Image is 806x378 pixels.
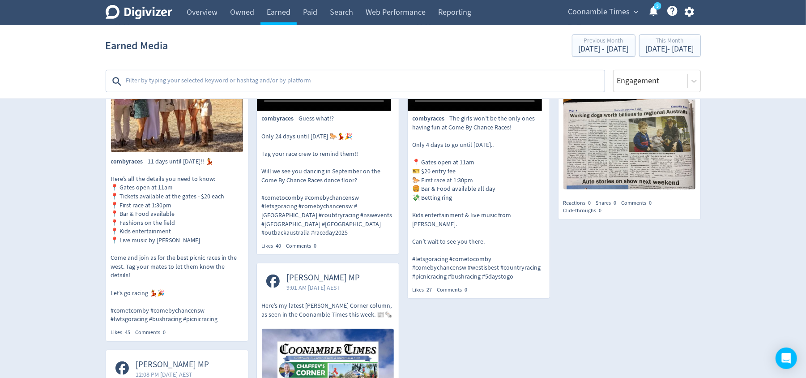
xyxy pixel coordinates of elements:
img: 11 days until race day!! 💃 Here’s all the details you need to know: 📍 Gates open at 11am 📍 Ticket... [111,49,243,152]
p: 11 days until [DATE]!! 💃 Here’s all the details you need to know: 📍 Gates open at 11am 📍 Tickets ... [111,157,243,324]
div: Previous Month [579,38,629,45]
span: combyraces [262,114,299,123]
span: 27 [427,286,432,293]
a: combyraces7:06 PM [DATE] AEST11 days until race day!! 💃 Here’s all the details you need to know: ... [106,6,248,336]
span: 0 [599,207,602,214]
span: 0 [465,286,468,293]
h1: Earned Media [106,31,168,60]
p: Guess what!? Only 24 days until [DATE] 🐎💃🎉 Tag your race crew to remind them!! Will we see you da... [262,114,394,237]
span: 0 [649,199,652,206]
span: Coonamble Times [568,5,630,19]
div: Likes [262,242,286,250]
span: 45 [125,329,131,336]
span: 0 [614,199,617,206]
div: Comments [286,242,322,250]
span: combyraces [111,157,148,166]
button: Coonamble Times [565,5,641,19]
text: 5 [656,3,658,9]
span: expand_more [632,8,640,16]
span: 0 [314,242,317,249]
span: combyraces [413,114,450,123]
button: This Month[DATE]- [DATE] [639,34,701,57]
span: [PERSON_NAME] MP [287,273,360,283]
button: Previous Month[DATE] - [DATE] [572,34,635,57]
span: 0 [163,329,166,336]
div: Comments [437,286,473,294]
div: Likes [111,329,136,336]
span: 9:01 AM [DATE] AEST [287,283,360,292]
div: Comments [136,329,171,336]
a: Gulargambone Working Dogs Inc.10:42 AM [DATE] AESTAmazing article in the Coonamble Times this wee... [559,6,700,192]
div: [DATE] - [DATE] [646,45,694,53]
a: combyraces6:04 PM [DATE] AESTcombyracesThe girls won’t be the only ones having fun at Come By Cha... [408,6,550,293]
a: combyraces7:38 PM [DATE] AESTcombyracesGuess what!? Only 24 days until [DATE] 🐎💃🎉 Tag your race c... [257,6,399,249]
div: [DATE] - [DATE] [579,45,629,53]
p: The girls won’t be the only ones having fun at Come By Chance Races! Only 4 days to go until [DAT... [413,114,545,281]
span: 0 [589,199,591,206]
a: 5 [654,2,661,10]
div: Click-throughs [563,207,607,215]
span: 40 [276,242,281,249]
div: Reactions [563,199,596,207]
div: Shares [596,199,622,207]
p: Here’s my latest [PERSON_NAME] Corner column, as seen in the Coonamble Times this week. 📰🗞️ [262,301,394,319]
div: Open Intercom Messenger [776,348,797,369]
div: This Month [646,38,694,45]
div: Comments [622,199,657,207]
span: [PERSON_NAME] MP [136,360,209,370]
div: Likes [413,286,437,294]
